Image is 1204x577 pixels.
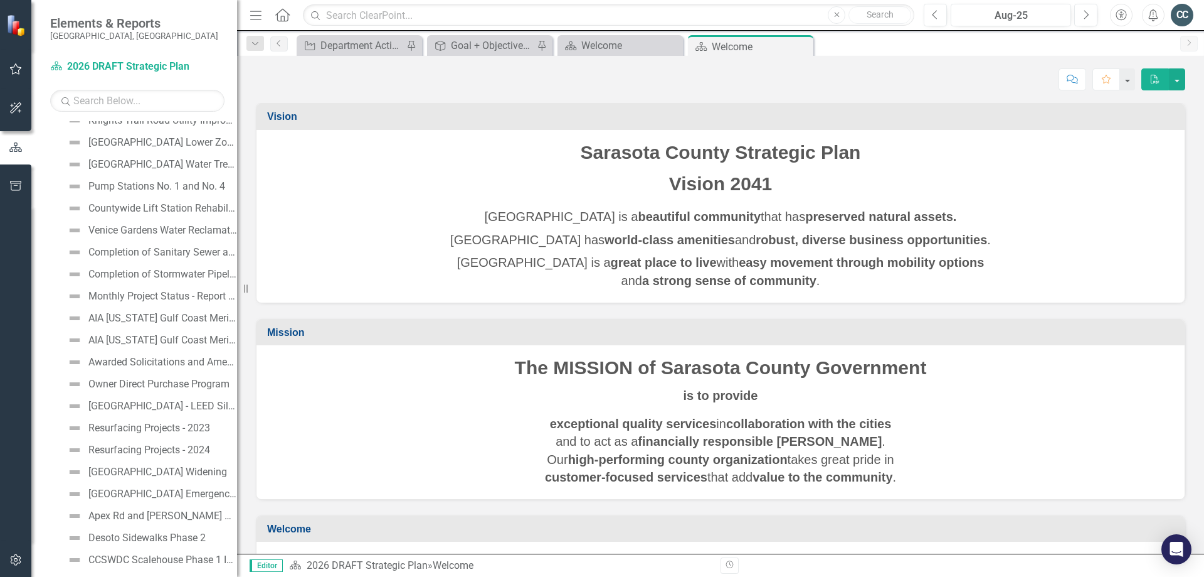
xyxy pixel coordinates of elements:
[67,377,82,392] img: Not Defined
[88,269,237,280] div: Completion of Stormwater Pipeline Infrastructure Rehabilitation
[67,531,82,546] img: Not Defined
[67,179,82,194] img: Not Defined
[88,247,237,258] div: Completion of Sanitary Sewer and Manhole Rehabilitation/Lining Work
[64,154,237,175] a: [GEOGRAPHIC_DATA] Water Treatment Facility (WTF) Phase II
[267,111,1178,122] h3: Vision
[545,417,896,485] span: in and to act as a . Our takes great pride in that add .
[64,132,237,153] a: [GEOGRAPHIC_DATA] Lower Zone Monitoring Well
[64,550,237,570] a: CCSWDC Scalehouse Phase 1 Improvements
[64,111,237,131] a: Knights Trail Road Utility Improvements Project
[568,453,788,466] strong: high-performing county organization
[67,333,82,348] img: Not Defined
[64,198,237,218] a: Countywide Lift Station Rehabilitation Project
[756,233,987,247] strong: robust, diverse business opportunities
[1161,534,1191,564] div: Open Intercom Messenger
[67,223,82,238] img: Not Defined
[67,509,82,524] img: Not Defined
[485,210,957,224] span: [GEOGRAPHIC_DATA] is a that has
[50,31,218,41] small: [GEOGRAPHIC_DATA], [GEOGRAPHIC_DATA]
[955,8,1067,23] div: Aug-25
[300,38,403,53] a: Department Actions Report
[6,14,28,36] img: ClearPoint Strategy
[642,274,816,288] strong: a strong sense of community
[50,90,224,112] input: Search Below...
[50,60,207,74] a: 2026 DRAFT Strategic Plan
[88,532,206,544] div: Desoto Sidewalks Phase 2
[64,352,237,372] a: Awarded Solicitations and Amendments
[67,311,82,326] img: Not Defined
[67,355,82,370] img: Not Defined
[67,487,82,502] img: Not Defined
[64,462,227,482] a: [GEOGRAPHIC_DATA] Widening
[451,38,534,53] div: Goal + Objectives Report
[64,528,206,548] a: Desoto Sidewalks Phase 2
[433,559,473,571] div: Welcome
[64,330,237,350] a: AIA [US_STATE] Gulf Coast Merit Award - [PERSON_NAME][GEOGRAPHIC_DATA] Project
[669,173,773,194] span: Vision 2041
[267,524,1178,535] h3: Welcome
[88,137,237,148] div: [GEOGRAPHIC_DATA] Lower Zone Monitoring Well
[88,159,237,170] div: [GEOGRAPHIC_DATA] Water Treatment Facility (WTF) Phase II
[64,242,237,262] a: Completion of Sanitary Sewer and Manhole Rehabilitation/Lining Work
[951,4,1071,26] button: Aug-25
[67,289,82,304] img: Not Defined
[67,113,82,128] img: Not Defined
[848,6,911,24] button: Search
[611,256,717,269] strong: great place to live
[726,417,891,431] strong: collaboration with the cities
[88,115,237,126] div: Knights Trail Road Utility Improvements Project
[67,267,82,282] img: Not Defined
[303,4,914,26] input: Search ClearPoint...
[867,9,894,19] span: Search
[67,553,82,568] img: Not Defined
[67,465,82,480] img: Not Defined
[50,16,218,31] span: Elements & Reports
[684,389,758,402] strong: is to provide
[67,135,82,150] img: Not Defined
[269,551,1172,566] p: To access actions:
[545,470,707,484] strong: customer-focused services
[64,286,237,306] a: Monthly Project Status - Report Automation
[289,559,711,573] div: »
[88,291,237,302] div: Monthly Project Status - Report Automation
[64,396,237,416] a: [GEOGRAPHIC_DATA] - LEED Silver Certification
[1171,4,1193,26] button: CC
[67,443,82,458] img: Not Defined
[550,417,717,431] strong: exceptional quality services
[320,38,403,53] div: Department Actions Report
[250,559,283,572] span: Editor
[88,466,227,478] div: [GEOGRAPHIC_DATA] Widening
[341,553,433,563] a: [URL][DOMAIN_NAME]
[88,335,237,346] div: AIA [US_STATE] Gulf Coast Merit Award - [PERSON_NAME][GEOGRAPHIC_DATA] Project
[712,39,810,55] div: Welcome
[430,38,534,53] a: Goal + Objectives Report
[561,38,680,53] a: Welcome
[581,38,680,53] div: Welcome
[67,245,82,260] img: Not Defined
[64,418,210,438] a: Resurfacing Projects - 2023
[88,203,237,214] div: Countywide Lift Station Rehabilitation Project
[88,488,237,500] div: [GEOGRAPHIC_DATA] Emergency Repair
[88,225,237,236] div: Venice Gardens Water Reclamation Facility (WRF) Expansion and Conversion to Advanced Wastewater T...
[739,256,984,269] strong: easy movement through mobility options
[64,220,237,240] a: Venice Gardens Water Reclamation Facility (WRF) Expansion and Conversion to Advanced Wastewater T...
[307,559,428,571] a: 2026 DRAFT Strategic Plan
[67,157,82,172] img: Not Defined
[67,421,82,436] img: Not Defined
[638,210,761,224] strong: beautiful community
[88,510,237,522] div: Apex Rd and [PERSON_NAME] Blvd Roundabout
[605,233,735,247] strong: world-class amenities
[64,264,237,284] a: Completion of Stormwater Pipeline Infrastructure Rehabilitation
[64,308,237,328] a: AIA [US_STATE] Gulf Coast Merit Award - Fire Station #13 Siesta Key
[88,181,225,192] div: Pump Stations No. 1 and No. 4
[64,484,237,504] a: [GEOGRAPHIC_DATA] Emergency Repair
[64,374,230,394] a: Owner Direct Purchase Program
[457,256,985,288] span: [GEOGRAPHIC_DATA] is a with and .
[805,210,956,224] strong: preserved natural assets.
[638,434,882,448] strong: financially responsible [PERSON_NAME]
[64,440,210,460] a: Resurfacing Projects - 2024
[88,357,237,368] div: Awarded Solicitations and Amendments
[88,445,210,456] div: Resurfacing Projects - 2024
[88,313,237,324] div: AIA [US_STATE] Gulf Coast Merit Award - Fire Station #13 Siesta Key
